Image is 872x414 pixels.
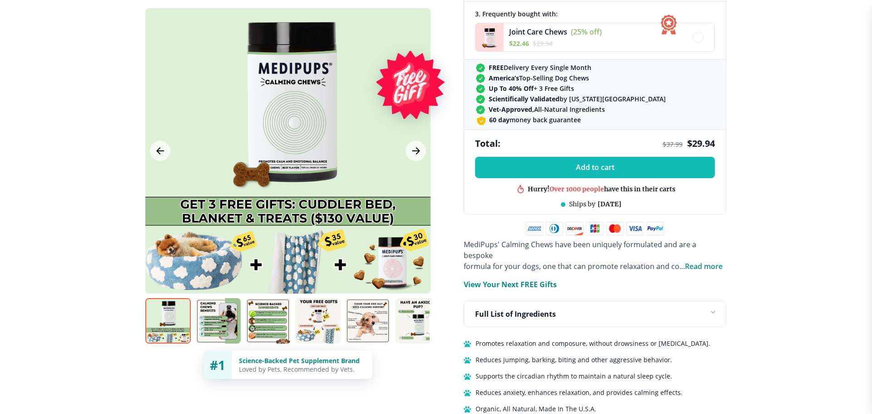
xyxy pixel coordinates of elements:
[464,261,679,271] span: formula for your dogs, one that can promote relaxation and co
[533,39,553,48] span: $ 29.94
[195,298,241,344] img: Calming Chews | Natural Dog Supplements
[210,356,225,374] span: #1
[562,190,640,198] div: in this shop
[475,10,558,18] span: 3 . Frequently bought with:
[395,298,441,344] img: Calming Chews | Natural Dog Supplements
[663,140,683,149] span: $ 37.99
[464,279,557,290] p: View Your Next FREE Gifts
[245,298,291,344] img: Calming Chews | Natural Dog Supplements
[489,63,504,72] strong: FREE
[145,298,191,344] img: Calming Chews | Natural Dog Supplements
[526,222,664,235] img: payment methods
[598,200,621,208] span: [DATE]
[679,261,723,271] span: ...
[150,141,170,161] button: Previous Image
[476,371,672,382] span: Supports the circadian rhythm to maintain a natural sleep cycle.
[345,298,391,344] img: Calming Chews | Natural Dog Supplements
[489,84,574,93] span: + 3 Free Gifts
[550,179,604,187] span: Over 1000 people
[475,137,500,150] span: Total:
[239,365,365,374] div: Loved by Pets, Recommended by Vets.
[239,356,365,365] div: Science-Backed Pet Supplement Brand
[406,141,426,161] button: Next Image
[571,27,602,37] span: (25% off)
[489,115,510,124] strong: 60 day
[685,261,723,271] span: Read more
[489,84,534,93] strong: Up To 40% Off
[476,354,672,365] span: Reduces jumping, barking, biting and other aggressive behavior.
[509,39,529,48] span: $ 22.46
[489,105,605,114] span: All-Natural Ingredients
[476,387,683,398] span: Reduces anxiety, enhances relaxation, and provides calming effects.
[475,157,715,178] button: Add to cart
[562,190,603,198] span: Best product
[576,163,614,172] span: Add to cart
[489,115,581,124] span: money back guarantee
[295,298,341,344] img: Calming Chews | Natural Dog Supplements
[509,27,567,37] span: Joint Care Chews
[475,309,556,319] p: Full List of Ingredients
[489,95,666,103] span: by [US_STATE][GEOGRAPHIC_DATA]
[489,74,519,82] strong: America’s
[489,95,560,103] strong: Scientifically Validated
[489,105,534,114] strong: Vet-Approved,
[528,179,675,187] div: Hurry! have this in their carts
[489,74,589,82] span: Top-Selling Dog Chews
[464,239,696,260] span: MediPups' Calming Chews have been uniquely formulated and are a bespoke
[687,137,715,150] span: $ 29.94
[489,63,591,72] span: Delivery Every Single Month
[476,23,504,51] img: Joint Care Chews - Medipups
[569,200,595,208] span: Ships by
[476,338,710,349] span: Promotes relaxation and composure, without drowsiness or [MEDICAL_DATA].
